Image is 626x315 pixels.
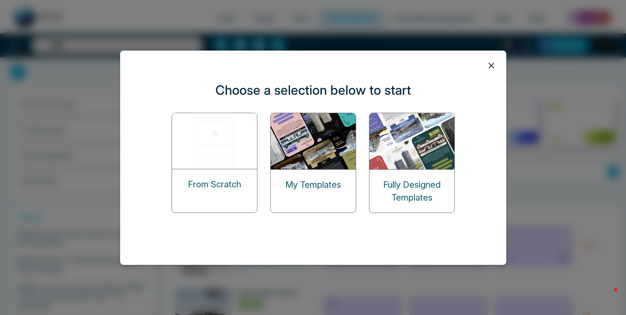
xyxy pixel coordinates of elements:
[172,113,258,169] img: start-from-scratch.png
[215,81,411,100] p: Choose a selection below to start
[597,286,617,306] iframe: Intercom live chat
[271,113,357,169] img: my-templates.png
[369,113,455,169] img: designed-templates.png
[369,178,454,204] p: Fully Designed Templates
[188,178,241,191] p: From Scratch
[285,178,341,191] p: My Templates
